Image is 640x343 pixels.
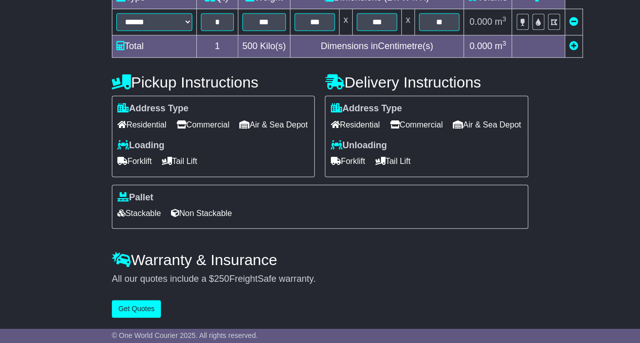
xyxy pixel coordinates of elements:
span: Air & Sea Depot [453,117,521,133]
span: m [495,17,506,27]
td: Kilo(s) [238,35,290,58]
h4: Pickup Instructions [112,74,315,91]
button: Get Quotes [112,300,161,318]
td: x [401,9,414,35]
td: Dimensions in Centimetre(s) [290,35,463,58]
span: Tail Lift [375,153,410,169]
span: Stackable [117,205,161,221]
span: Commercial [177,117,229,133]
span: Forklift [117,153,152,169]
sup: 3 [502,15,506,23]
span: 0.000 [470,17,492,27]
td: 1 [196,35,238,58]
span: Commercial [390,117,443,133]
span: Non Stackable [171,205,232,221]
span: 0.000 [470,41,492,51]
span: © One World Courier 2025. All rights reserved. [112,331,258,339]
h4: Warranty & Insurance [112,251,528,268]
label: Address Type [117,103,189,114]
span: 500 [242,41,258,51]
h4: Delivery Instructions [325,74,528,91]
label: Loading [117,140,164,151]
div: All our quotes include a $ FreightSafe warranty. [112,274,528,285]
span: Air & Sea Depot [239,117,308,133]
a: Add new item [569,41,578,51]
td: x [339,9,352,35]
span: Tail Lift [162,153,197,169]
span: Residential [117,117,166,133]
td: Total [112,35,196,58]
span: m [495,41,506,51]
a: Remove this item [569,17,578,27]
label: Address Type [330,103,402,114]
span: Forklift [330,153,365,169]
span: Residential [330,117,379,133]
sup: 3 [502,39,506,47]
label: Pallet [117,192,153,203]
label: Unloading [330,140,387,151]
span: 250 [214,274,229,284]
